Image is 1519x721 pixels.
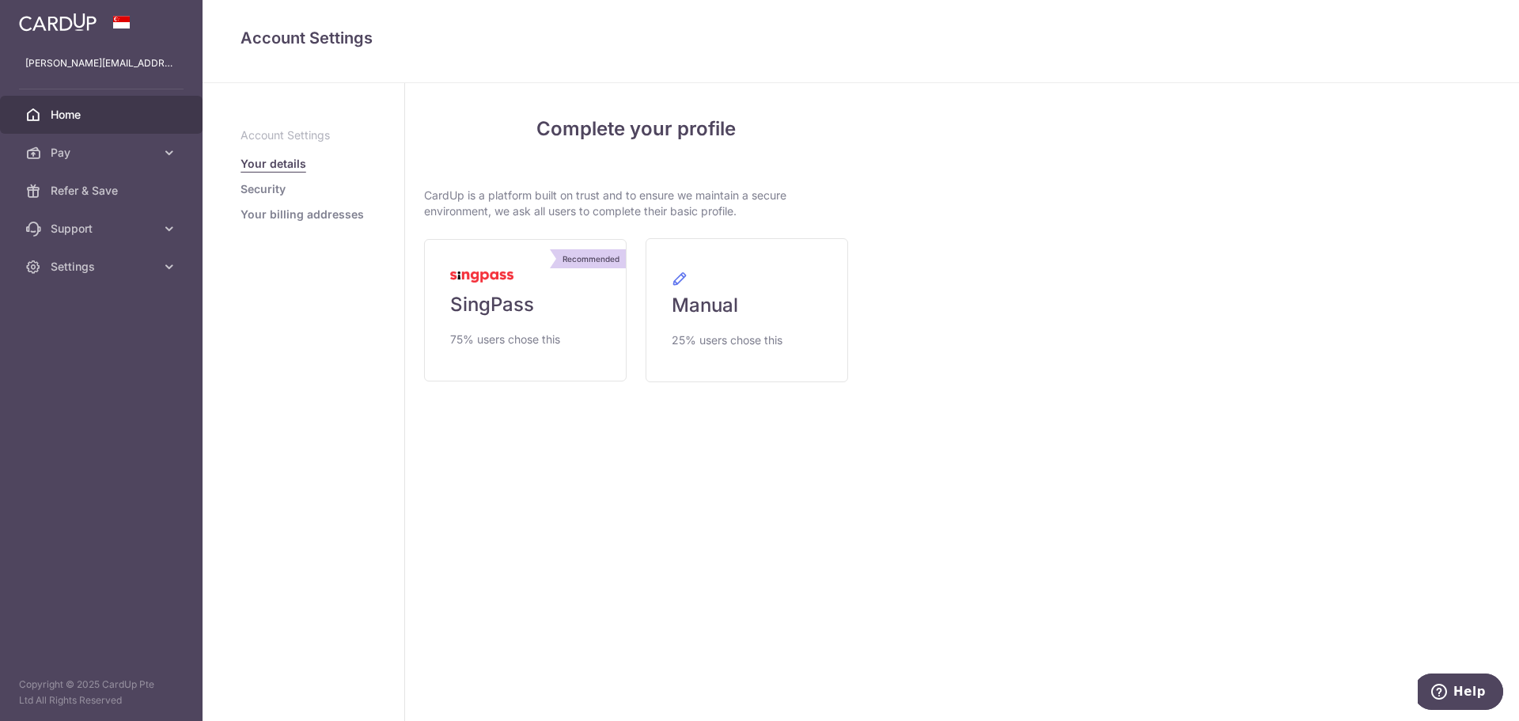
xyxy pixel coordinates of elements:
span: Manual [672,293,738,318]
h4: Complete your profile [424,115,848,143]
a: Security [241,181,286,197]
span: Help [36,11,68,25]
span: Settings [51,259,155,275]
p: CardUp is a platform built on trust and to ensure we maintain a secure environment, we ask all us... [424,188,848,219]
img: MyInfoLogo [450,271,513,283]
iframe: Opens a widget where you can find more information [1418,674,1503,713]
span: Pay [51,145,155,161]
span: SingPass [450,292,534,317]
span: 25% users chose this [672,331,782,350]
a: Manual 25% users chose this [646,238,848,382]
p: [PERSON_NAME][EMAIL_ADDRESS][DOMAIN_NAME] [25,55,177,71]
span: Refer & Save [51,183,155,199]
span: Home [51,107,155,123]
span: Support [51,221,155,237]
img: CardUp [19,13,97,32]
a: Recommended SingPass 75% users chose this [424,239,627,381]
div: Recommended [556,249,626,268]
a: Your billing addresses [241,207,364,222]
p: Account Settings [241,127,366,143]
a: Your details [241,156,306,172]
h4: Account Settings [241,25,1481,51]
span: 75% users chose this [450,330,560,349]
